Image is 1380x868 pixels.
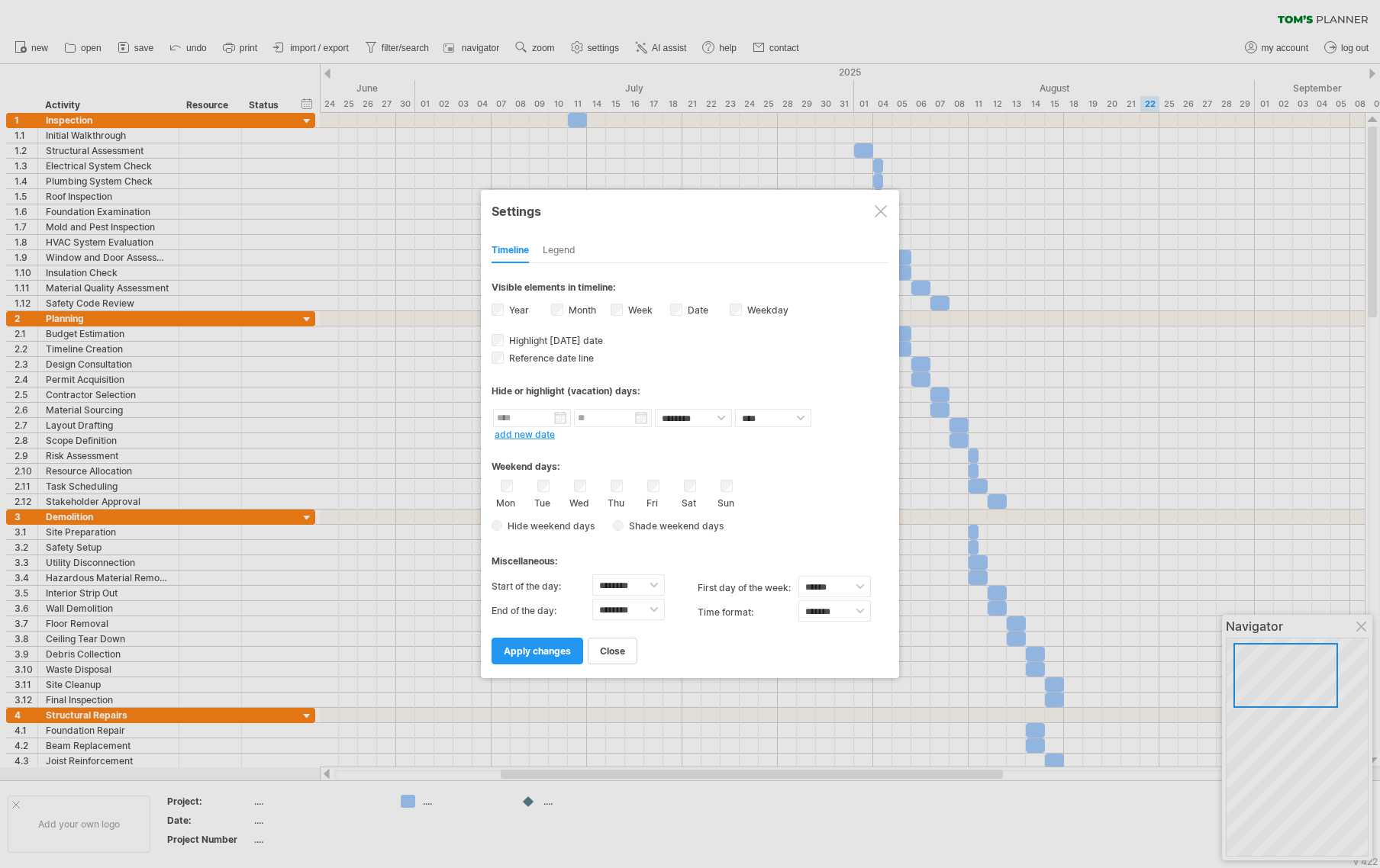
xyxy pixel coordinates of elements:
label: End of the day: [492,599,592,623]
span: Hide weekend days [502,520,595,532]
label: Week [625,304,653,316]
label: Tue [533,494,552,509]
div: Legend [543,239,576,263]
div: Miscellaneous: [492,541,888,571]
label: first day of the week: [698,576,798,600]
label: Thu [606,494,625,509]
div: Settings [492,197,888,224]
div: Weekend days: [492,446,888,476]
label: Date [685,304,708,316]
span: close [600,645,625,657]
a: close [588,638,637,664]
a: apply changes [492,638,583,664]
span: Shade weekend days [624,520,724,532]
label: Year [506,304,529,316]
div: Timeline [492,239,529,263]
span: Highlight [DATE] date [506,335,603,346]
label: Sat [679,494,698,509]
label: Weekday [744,304,788,316]
label: Mon [496,494,515,509]
div: Hide or highlight (vacation) days: [492,385,888,397]
label: Sun [716,494,735,509]
span: apply changes [504,645,571,657]
label: Start of the day: [492,574,592,599]
a: add new date [495,429,555,440]
label: Fri [643,494,662,509]
label: Time format: [698,600,798,625]
span: Reference date line [506,352,594,364]
div: Visible elements in timeline: [492,281,888,297]
label: Wed [569,494,588,509]
label: Month [566,304,596,316]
